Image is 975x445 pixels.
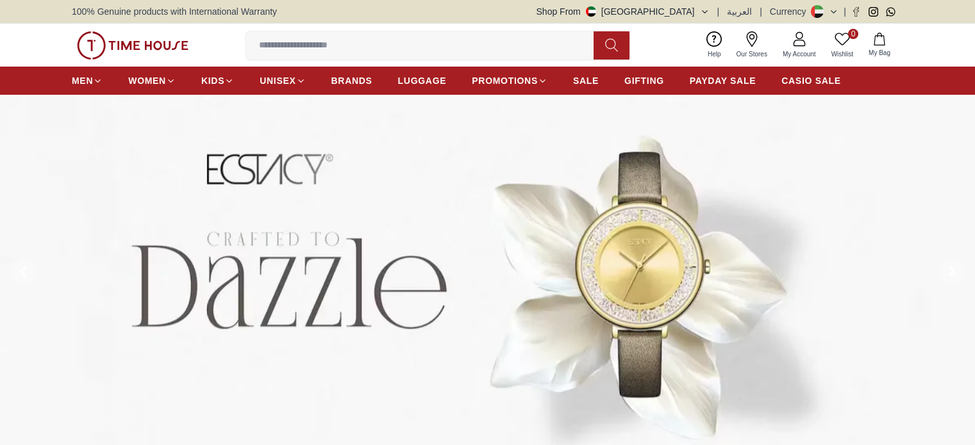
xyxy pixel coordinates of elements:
[624,69,664,92] a: GIFTING
[781,74,841,87] span: CASIO SALE
[861,30,898,60] button: My Bag
[851,7,861,17] a: Facebook
[863,48,896,58] span: My Bag
[201,69,234,92] a: KIDS
[72,5,277,18] span: 100% Genuine products with International Warranty
[72,74,93,87] span: MEN
[690,69,756,92] a: PAYDAY SALE
[573,74,599,87] span: SALE
[717,5,720,18] span: |
[700,29,729,61] a: Help
[848,29,858,39] span: 0
[760,5,762,18] span: |
[260,69,305,92] a: UNISEX
[770,5,812,18] div: Currency
[331,74,372,87] span: BRANDS
[472,74,538,87] span: PROMOTIONS
[472,69,547,92] a: PROMOTIONS
[260,74,296,87] span: UNISEX
[128,69,176,92] a: WOMEN
[824,29,861,61] a: 0Wishlist
[72,69,103,92] a: MEN
[128,74,166,87] span: WOMEN
[398,69,447,92] a: LUGGAGE
[624,74,664,87] span: GIFTING
[886,7,896,17] a: Whatsapp
[201,74,224,87] span: KIDS
[869,7,878,17] a: Instagram
[690,74,756,87] span: PAYDAY SALE
[778,49,821,59] span: My Account
[398,74,447,87] span: LUGGAGE
[77,31,188,60] img: ...
[727,5,752,18] button: العربية
[844,5,846,18] span: |
[537,5,710,18] button: Shop From[GEOGRAPHIC_DATA]
[331,69,372,92] a: BRANDS
[729,29,775,61] a: Our Stores
[781,69,841,92] a: CASIO SALE
[703,49,726,59] span: Help
[826,49,858,59] span: Wishlist
[731,49,772,59] span: Our Stores
[586,6,596,17] img: United Arab Emirates
[573,69,599,92] a: SALE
